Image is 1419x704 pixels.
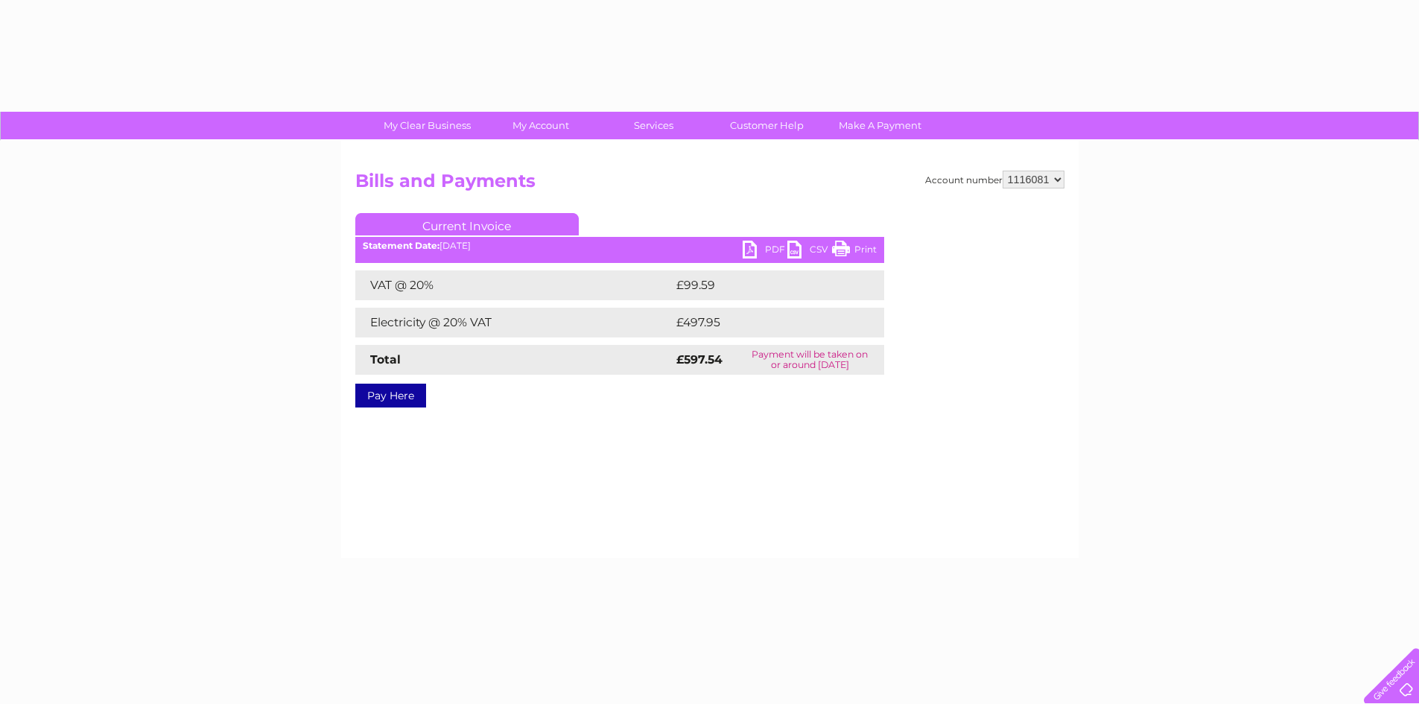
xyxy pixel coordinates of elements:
strong: £597.54 [676,352,723,367]
a: My Clear Business [366,112,489,139]
a: Current Invoice [355,213,579,235]
div: Account number [925,171,1064,188]
a: Make A Payment [819,112,942,139]
td: VAT @ 20% [355,270,673,300]
td: Electricity @ 20% VAT [355,308,673,337]
td: Payment will be taken on or around [DATE] [736,345,883,375]
a: Customer Help [705,112,828,139]
div: [DATE] [355,241,884,251]
strong: Total [370,352,401,367]
a: CSV [787,241,832,262]
td: £99.59 [673,270,855,300]
a: Print [832,241,877,262]
a: Services [592,112,715,139]
a: My Account [479,112,602,139]
td: £497.95 [673,308,857,337]
a: PDF [743,241,787,262]
b: Statement Date: [363,240,439,251]
h2: Bills and Payments [355,171,1064,199]
a: Pay Here [355,384,426,408]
